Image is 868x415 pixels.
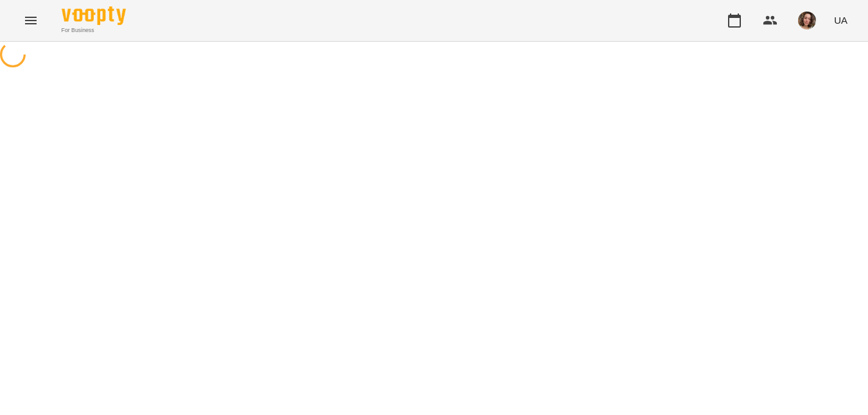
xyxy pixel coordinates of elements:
[62,26,126,35] span: For Business
[834,13,847,27] span: UA
[15,5,46,36] button: Menu
[62,6,126,25] img: Voopty Logo
[798,12,816,30] img: 15232f8e2fb0b95b017a8128b0c4ecc9.jpg
[829,8,853,32] button: UA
